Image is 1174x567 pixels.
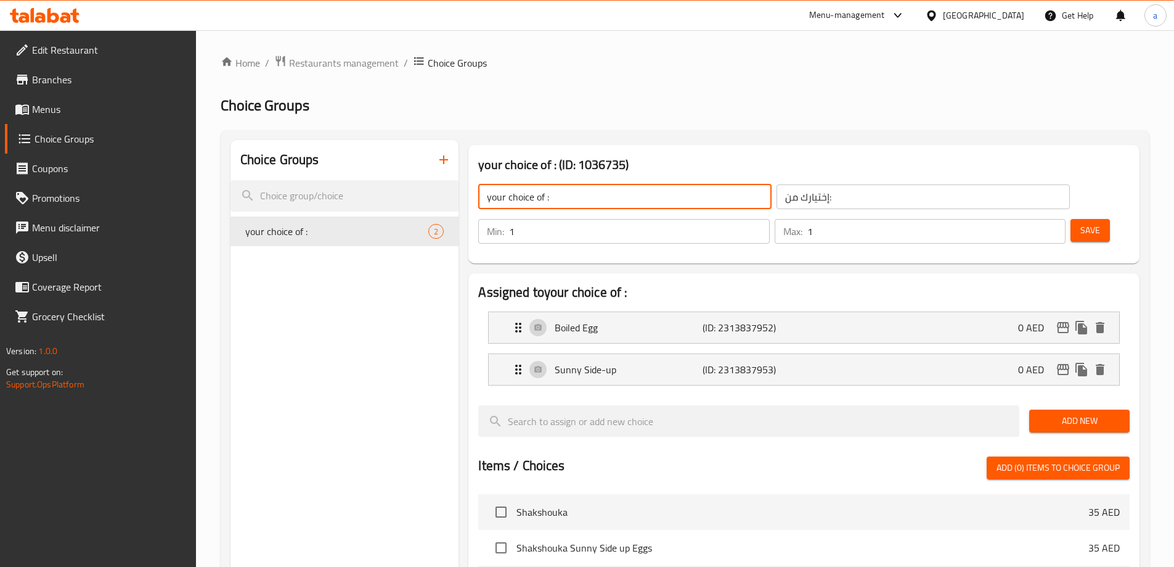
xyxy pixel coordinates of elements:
a: Menus [5,94,196,124]
span: your choice of : [245,224,429,239]
span: Shakshouka [516,505,1088,519]
li: Expand [478,349,1130,391]
a: Promotions [5,183,196,213]
button: duplicate [1072,318,1091,337]
h2: Choice Groups [240,151,319,169]
span: Choice Groups [35,131,186,146]
span: Edit Restaurant [32,43,186,57]
span: 2 [429,226,443,238]
p: Max: [783,224,802,239]
button: Add (0) items to choice group [987,457,1130,479]
a: Upsell [5,242,196,272]
span: Choice Groups [428,56,487,70]
button: Add New [1029,410,1130,432]
p: 0 AED [1018,362,1054,377]
div: [GEOGRAPHIC_DATA] [943,9,1024,22]
button: delete [1091,318,1109,337]
span: Version: [6,343,36,359]
span: Choice Groups [221,91,309,119]
a: Support.OpsPlatform [6,376,84,392]
span: Add New [1039,413,1120,429]
span: Menu disclaimer [32,220,186,235]
input: search [230,180,459,212]
h3: your choice of : (ID: 1036735) [478,155,1130,175]
span: 1.0.0 [38,343,57,359]
span: Coupons [32,161,186,176]
h2: Assigned to your choice of : [478,283,1130,302]
li: / [265,56,269,70]
p: (ID: 2313837952) [703,320,801,335]
button: duplicate [1072,360,1091,379]
input: search [478,405,1019,437]
a: Choice Groups [5,124,196,154]
span: Menus [32,102,186,117]
span: Promotions [32,191,186,205]
div: Expand [489,354,1119,385]
p: 0 AED [1018,320,1054,335]
span: Select choice [488,535,514,561]
nav: breadcrumb [221,55,1149,71]
a: Grocery Checklist [5,302,196,331]
span: Get support on: [6,364,63,380]
p: Boiled Egg [555,320,702,335]
button: Save [1070,219,1110,242]
span: Grocery Checklist [32,309,186,324]
p: 35 AED [1088,540,1120,555]
span: Select choice [488,499,514,525]
a: Menu disclaimer [5,213,196,242]
span: Shakshouka Sunny Side up Eggs [516,540,1088,555]
h2: Items / Choices [478,457,565,475]
p: Sunny Side-up [555,362,702,377]
span: Restaurants management [289,56,399,70]
span: a [1153,9,1157,22]
span: Save [1080,223,1100,238]
div: your choice of :2 [230,217,459,246]
a: Edit Restaurant [5,35,196,65]
li: / [404,56,408,70]
span: Upsell [32,250,186,265]
p: Min: [487,224,504,239]
p: (ID: 2313837953) [703,362,801,377]
a: Branches [5,65,196,94]
a: Coverage Report [5,272,196,302]
li: Expand [478,307,1130,349]
span: Branches [32,72,186,87]
div: Menu-management [809,8,885,23]
a: Coupons [5,154,196,183]
button: delete [1091,360,1109,379]
span: Coverage Report [32,279,186,294]
p: 35 AED [1088,505,1120,519]
a: Home [221,56,260,70]
div: Choices [428,224,444,239]
button: edit [1054,360,1072,379]
div: Expand [489,312,1119,343]
a: Restaurants management [274,55,399,71]
span: Add (0) items to choice group [997,460,1120,476]
button: edit [1054,318,1072,337]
